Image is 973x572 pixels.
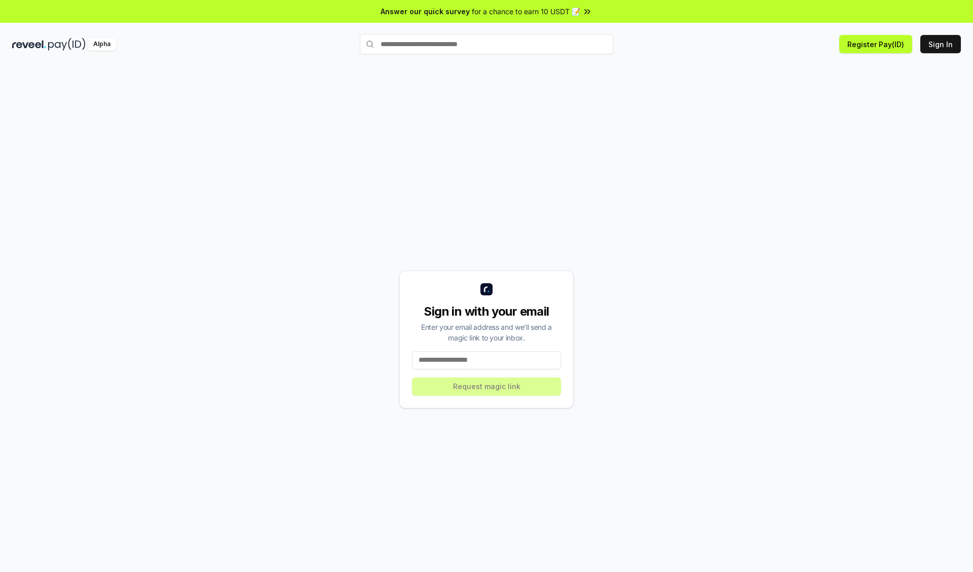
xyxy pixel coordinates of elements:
span: for a chance to earn 10 USDT 📝 [472,6,580,17]
button: Register Pay(ID) [839,35,912,53]
img: pay_id [48,38,86,51]
img: reveel_dark [12,38,46,51]
div: Enter your email address and we’ll send a magic link to your inbox. [412,322,561,343]
img: logo_small [480,283,493,295]
div: Sign in with your email [412,303,561,320]
div: Alpha [88,38,116,51]
span: Answer our quick survey [381,6,470,17]
button: Sign In [920,35,961,53]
